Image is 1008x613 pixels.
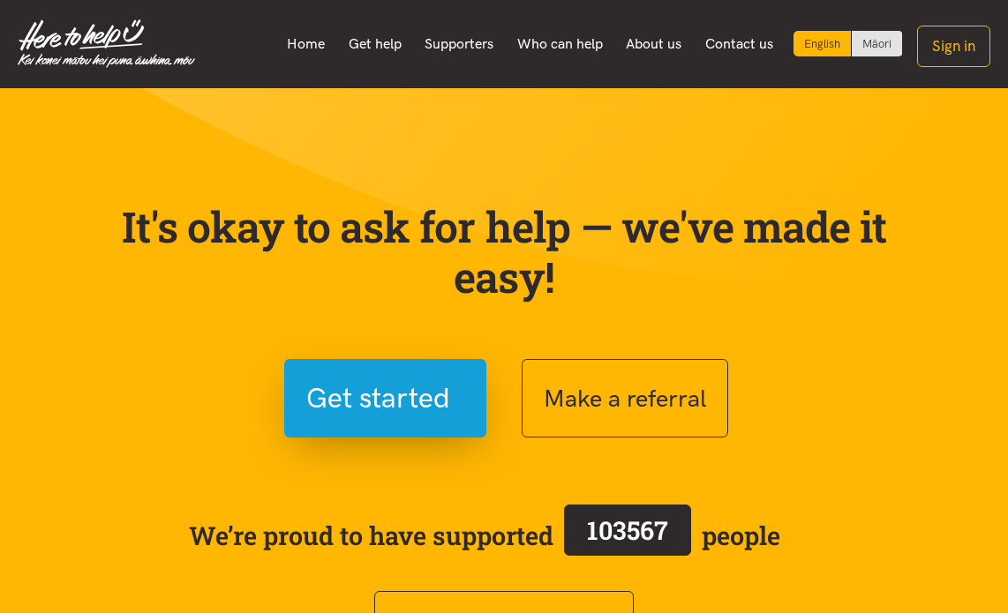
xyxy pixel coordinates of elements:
img: Home [18,19,195,68]
a: Home [275,26,337,63]
button: Sign in [917,26,990,67]
button: Get started [284,359,486,437]
div: Language toggle [794,31,903,56]
span: 103567 [587,513,668,547]
button: Make a referral [522,359,728,437]
a: Who can help [505,26,614,63]
span: We’re proud to have supported people [189,501,780,570]
a: About us [614,26,694,63]
a: Contact us [693,26,785,63]
span: Get started [306,376,450,421]
a: Get help [336,26,413,63]
div: Current language [794,31,852,56]
a: Supporters [413,26,506,63]
a: 103567 [553,501,702,570]
a: Switch to Te Reo Māori [852,31,902,56]
p: It's okay to ask for help — we've made it easy! [98,201,910,303]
